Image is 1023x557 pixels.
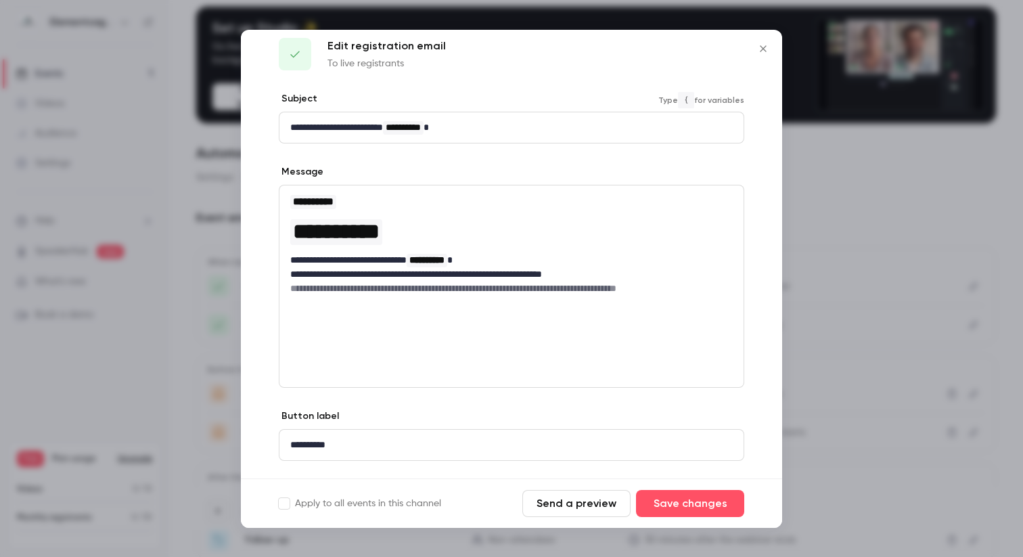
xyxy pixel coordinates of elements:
div: editor [279,112,744,143]
p: To live registrants [327,57,446,70]
code: { [678,92,694,108]
label: Button label [279,409,339,423]
button: Send a preview [522,490,631,517]
label: Message [279,165,323,179]
span: Type for variables [658,92,744,108]
div: editor [279,185,744,303]
div: editor [279,430,744,460]
label: Subject [279,92,317,106]
p: Edit registration email [327,38,446,54]
label: Apply to all events in this channel [279,497,441,510]
button: Close [750,35,777,62]
button: Save changes [636,490,744,517]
